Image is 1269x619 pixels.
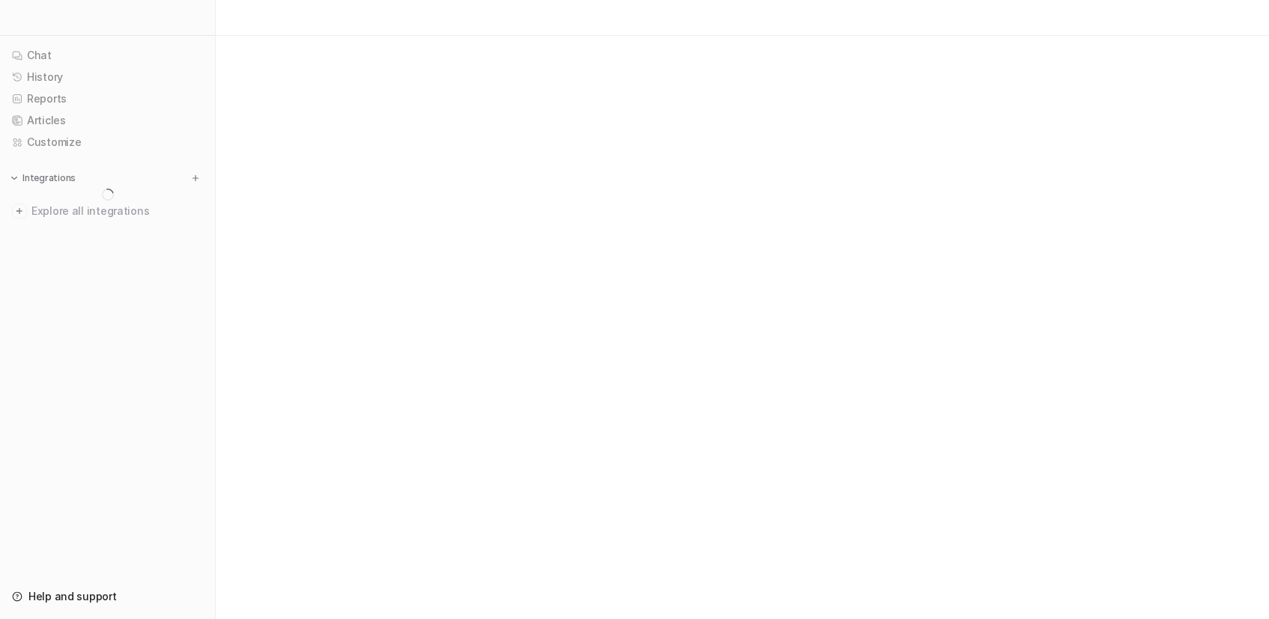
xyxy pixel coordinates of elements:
[6,132,209,153] a: Customize
[6,201,209,222] a: Explore all integrations
[6,88,209,109] a: Reports
[6,45,209,66] a: Chat
[190,173,201,183] img: menu_add.svg
[31,199,203,223] span: Explore all integrations
[6,171,80,186] button: Integrations
[22,172,76,184] p: Integrations
[6,67,209,88] a: History
[6,110,209,131] a: Articles
[6,586,209,607] a: Help and support
[12,204,27,219] img: explore all integrations
[9,173,19,183] img: expand menu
